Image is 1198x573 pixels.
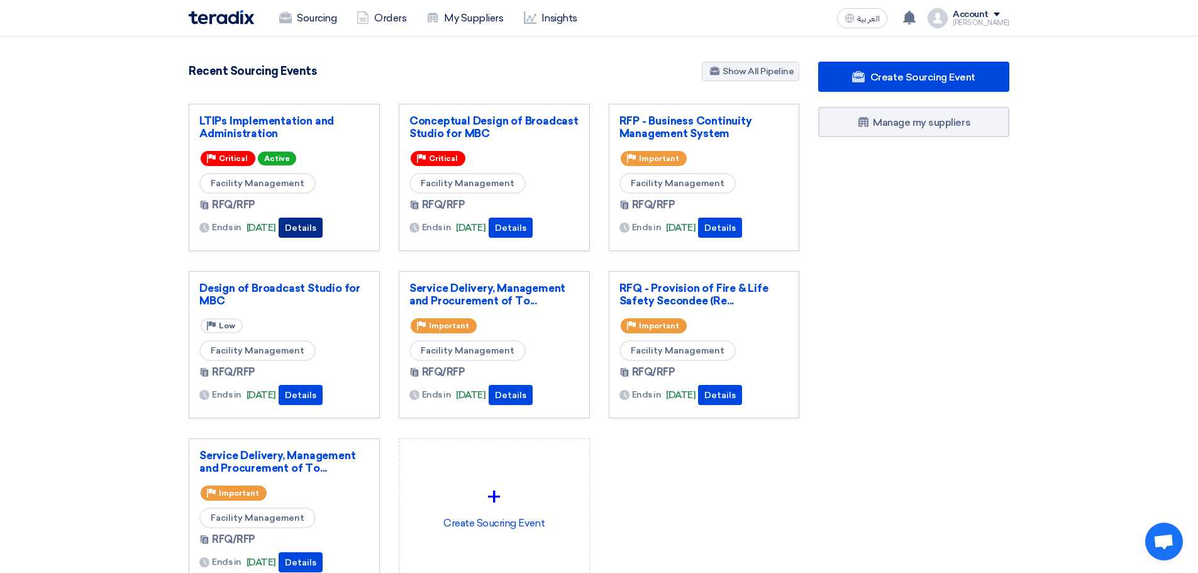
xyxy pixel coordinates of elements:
[666,221,696,235] span: [DATE]
[422,221,452,234] span: Ends in
[489,218,533,238] button: Details
[456,388,485,403] span: [DATE]
[698,218,742,238] button: Details
[212,388,241,401] span: Ends in
[258,152,296,165] span: Active
[429,321,469,330] span: Important
[632,365,675,380] span: RFQ/RFP
[870,71,975,83] span: Create Sourcing Event
[212,197,255,213] span: RFQ/RFP
[632,197,675,213] span: RFQ/RFP
[199,282,369,307] a: Design of Broadcast Studio for MBC
[514,4,587,32] a: Insights
[199,449,369,474] a: Service Delivery, Management and Procurement of To...
[818,107,1009,137] a: Manage my suppliers
[639,321,679,330] span: Important
[409,478,579,516] div: +
[928,8,948,28] img: profile_test.png
[199,508,316,528] span: Facility Management
[199,114,369,140] a: LTIPs Implementation and Administration
[409,282,579,307] a: Service Delivery, Management and Procurement of To...
[247,221,276,235] span: [DATE]
[857,14,880,23] span: العربية
[422,365,465,380] span: RFQ/RFP
[429,154,458,163] span: Critical
[639,154,679,163] span: Important
[416,4,513,32] a: My Suppliers
[247,388,276,403] span: [DATE]
[619,114,789,140] a: RFP - Business Continuity Management System
[212,555,241,569] span: Ends in
[409,114,579,140] a: Conceptual Design of Broadcast Studio for MBC
[279,552,323,572] button: Details
[702,62,799,81] a: Show All Pipeline
[409,173,526,194] span: Facility Management
[619,173,736,194] span: Facility Management
[422,197,465,213] span: RFQ/RFP
[953,19,1009,26] div: [PERSON_NAME]
[279,218,323,238] button: Details
[619,340,736,361] span: Facility Management
[632,221,662,234] span: Ends in
[212,221,241,234] span: Ends in
[632,388,662,401] span: Ends in
[347,4,416,32] a: Orders
[837,8,887,28] button: العربية
[269,4,347,32] a: Sourcing
[619,282,789,307] a: RFQ - Provision of Fire & Life Safety Secondee (Re...
[409,340,526,361] span: Facility Management
[698,385,742,405] button: Details
[189,10,254,25] img: Teradix logo
[422,388,452,401] span: Ends in
[219,321,235,330] span: Low
[212,532,255,547] span: RFQ/RFP
[456,221,485,235] span: [DATE]
[212,365,255,380] span: RFQ/RFP
[219,154,248,163] span: Critical
[953,9,989,20] div: Account
[409,449,579,560] div: Create Soucring Event
[279,385,323,405] button: Details
[666,388,696,403] span: [DATE]
[219,489,259,498] span: Important
[199,340,316,361] span: Facility Management
[189,64,316,78] h4: Recent Sourcing Events
[199,173,316,194] span: Facility Management
[489,385,533,405] button: Details
[1145,523,1183,560] div: Open chat
[247,555,276,570] span: [DATE]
